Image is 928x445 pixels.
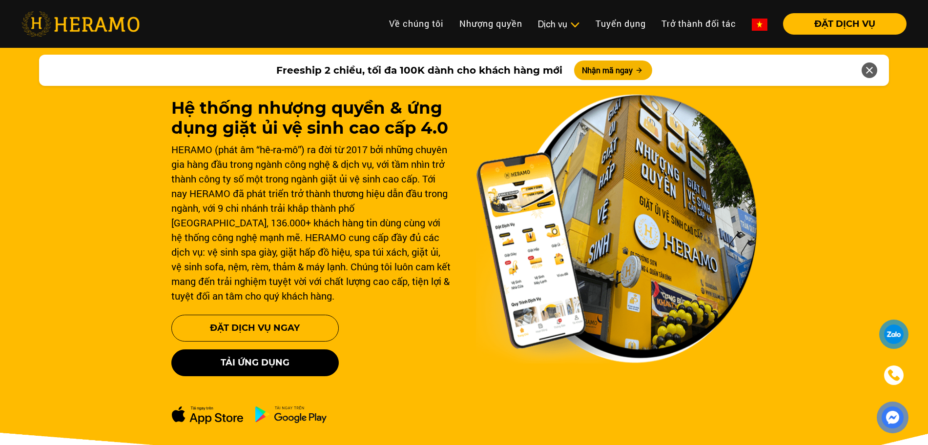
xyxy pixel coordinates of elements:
[654,13,744,34] a: Trở thành đối tác
[783,13,907,35] button: ĐẶT DỊCH VỤ
[171,142,453,303] div: HERAMO (phát âm “hê-ra-mô”) ra đời từ 2017 bởi những chuyên gia hàng đầu trong ngành công nghệ & ...
[171,405,244,425] img: apple-dowload
[171,349,339,376] button: Tải ứng dụng
[752,19,767,31] img: vn-flag.png
[887,368,901,382] img: phone-icon
[255,405,327,423] img: ch-dowload
[381,13,452,34] a: Về chúng tôi
[171,98,453,138] h1: Hệ thống nhượng quyền & ứng dụng giặt ủi vệ sinh cao cấp 4.0
[276,63,562,78] span: Freeship 2 chiều, tối đa 100K dành cho khách hàng mới
[880,362,908,389] a: phone-icon
[570,20,580,30] img: subToggleIcon
[21,11,140,37] img: heramo-logo.png
[171,315,339,342] button: Đặt Dịch Vụ Ngay
[574,61,652,80] button: Nhận mã ngay
[538,18,580,31] div: Dịch vụ
[452,13,530,34] a: Nhượng quyền
[476,94,757,364] img: banner
[588,13,654,34] a: Tuyển dụng
[775,20,907,28] a: ĐẶT DỊCH VỤ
